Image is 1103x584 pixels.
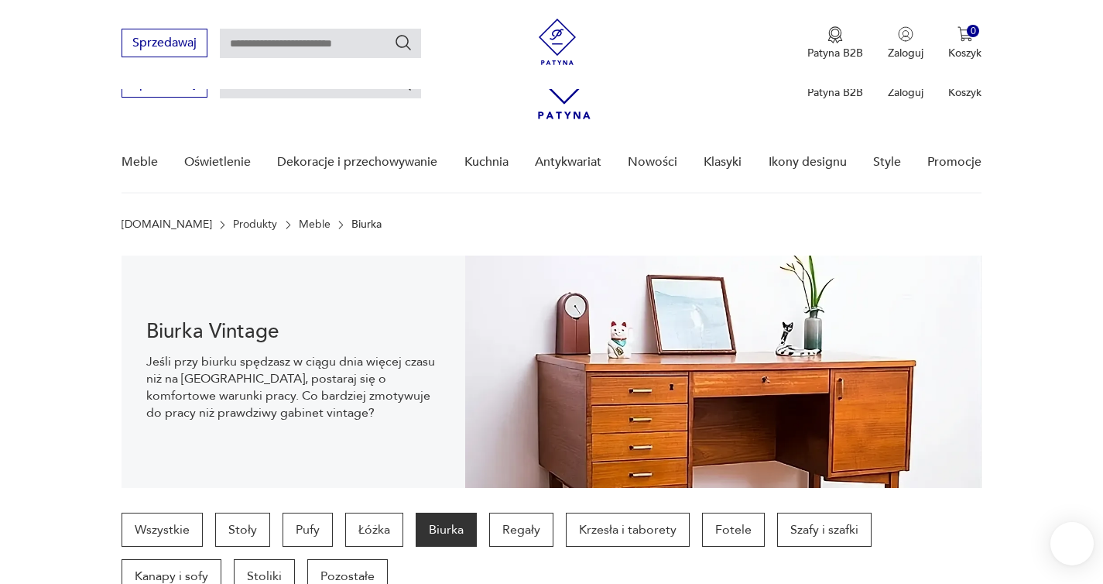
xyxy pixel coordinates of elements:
[957,26,973,42] img: Ikona koszyka
[277,132,437,192] a: Dekoracje i przechowywanie
[394,33,413,52] button: Szukaj
[888,46,923,60] p: Zaloguj
[702,513,765,547] a: Fotele
[465,256,981,488] img: 217794b411677fc89fd9d93ef6550404.webp
[345,513,403,547] a: Łóżka
[967,25,980,38] div: 0
[146,353,441,421] p: Jeśli przy biurku spędzasz w ciągu dnia więcej czasu niż na [GEOGRAPHIC_DATA], postaraj się o kom...
[807,46,863,60] p: Patyna B2B
[566,513,690,547] a: Krzesła i taborety
[704,132,742,192] a: Klasyki
[416,513,477,547] a: Biurka
[873,132,901,192] a: Style
[777,513,872,547] a: Szafy i szafki
[122,29,207,57] button: Sprzedawaj
[827,26,843,43] img: Ikona medalu
[807,26,863,60] button: Patyna B2B
[628,132,677,192] a: Nowości
[489,513,553,547] a: Regały
[948,85,981,100] p: Koszyk
[122,132,158,192] a: Meble
[888,85,923,100] p: Zaloguj
[299,218,331,231] a: Meble
[215,513,270,547] a: Stoły
[807,85,863,100] p: Patyna B2B
[888,26,923,60] button: Zaloguj
[283,513,333,547] a: Pufy
[146,322,441,341] h1: Biurka Vintage
[351,218,382,231] p: Biurka
[769,132,847,192] a: Ikony designu
[122,513,203,547] a: Wszystkie
[122,39,207,50] a: Sprzedawaj
[948,26,981,60] button: 0Koszyk
[898,26,913,42] img: Ikonka użytkownika
[948,46,981,60] p: Koszyk
[807,26,863,60] a: Ikona medaluPatyna B2B
[184,132,251,192] a: Oświetlenie
[233,218,277,231] a: Produkty
[464,132,509,192] a: Kuchnia
[535,132,601,192] a: Antykwariat
[927,132,981,192] a: Promocje
[534,19,581,65] img: Patyna - sklep z meblami i dekoracjami vintage
[122,218,212,231] a: [DOMAIN_NAME]
[122,79,207,90] a: Sprzedawaj
[1050,522,1094,565] iframe: Smartsupp widget button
